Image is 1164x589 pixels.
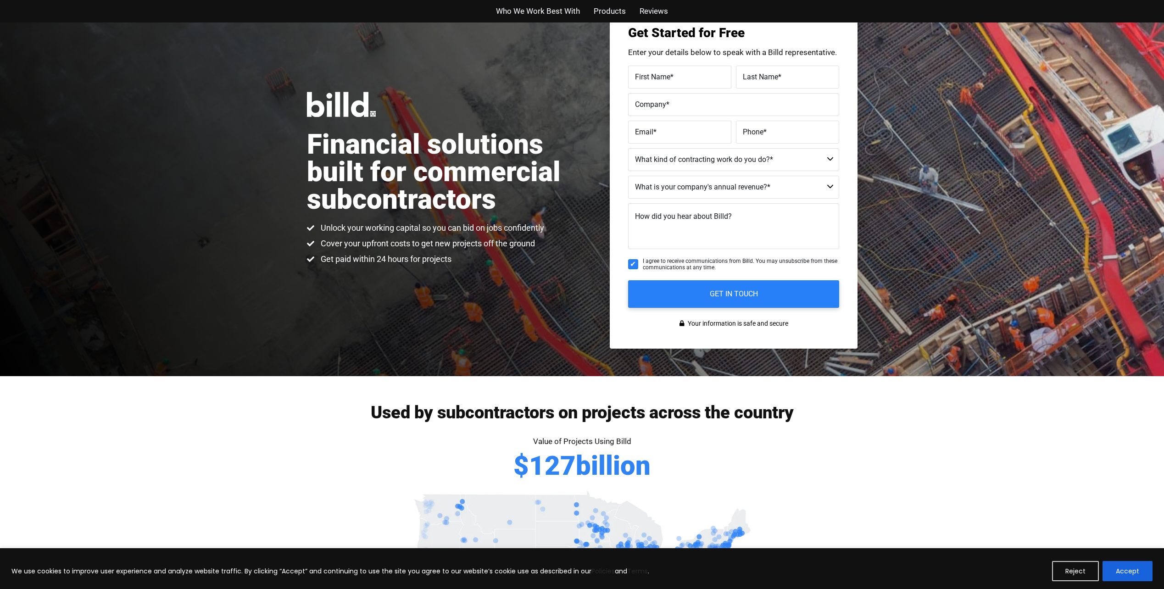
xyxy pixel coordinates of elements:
[307,404,858,421] h2: Used by subcontractors on projects across the country
[628,259,638,269] input: I agree to receive communications from Billd. You may unsubscribe from these communications at an...
[307,131,582,213] h1: Financial solutions built for commercial subcontractors
[513,452,529,479] span: $
[628,49,839,56] p: Enter your details below to speak with a Billd representative.
[628,280,839,308] input: GET IN TOUCH
[1103,561,1153,581] button: Accept
[529,452,576,479] span: 127
[318,238,535,249] span: Cover your upfront costs to get new projects off the ground
[743,72,778,81] span: Last Name
[635,212,732,221] span: How did you hear about Billd?
[591,567,615,576] a: Policies
[635,72,670,81] span: First Name
[640,5,668,18] a: Reviews
[496,5,580,18] a: Who We Work Best With
[685,317,788,330] span: Your information is safe and secure
[594,5,626,18] a: Products
[628,27,839,39] h3: Get Started for Free
[635,100,666,108] span: Company
[635,127,653,136] span: Email
[627,567,648,576] a: Terms
[576,452,651,479] span: billion
[11,566,649,577] p: We use cookies to improve user experience and analyze website traffic. By clicking “Accept” and c...
[318,254,451,265] span: Get paid within 24 hours for projects
[533,437,631,446] span: Value of Projects Using Billd
[1052,561,1099,581] button: Reject
[318,222,544,233] span: Unlock your working capital so you can bid on jobs confidently
[643,258,839,271] span: I agree to receive communications from Billd. You may unsubscribe from these communications at an...
[743,127,763,136] span: Phone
